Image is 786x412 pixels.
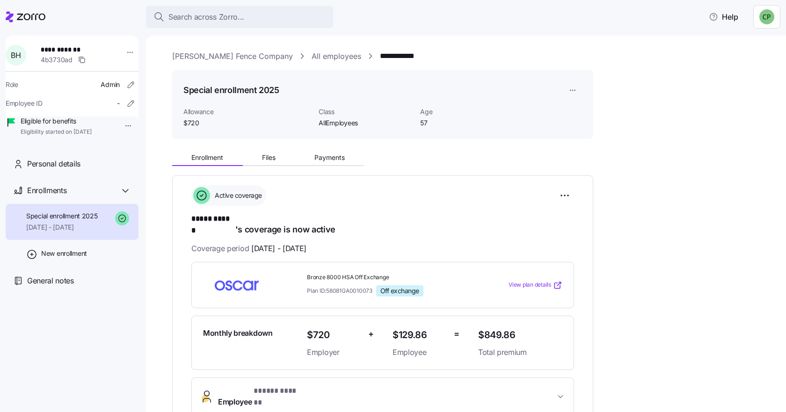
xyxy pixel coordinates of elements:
[41,55,73,65] span: 4b3730ad
[478,327,562,343] span: $849.86
[478,347,562,358] span: Total premium
[21,116,92,126] span: Eligible for benefits
[41,249,87,258] span: New enrollment
[6,80,18,89] span: Role
[393,347,446,358] span: Employee
[191,213,574,235] h1: 's coverage is now active
[307,287,372,295] span: Plan ID: 58081GA0010073
[709,11,738,22] span: Help
[701,7,746,26] button: Help
[368,327,374,341] span: +
[191,243,306,254] span: Coverage period
[117,99,120,108] span: -
[183,107,311,116] span: Allowance
[191,154,223,161] span: Enrollment
[314,154,345,161] span: Payments
[11,51,21,59] span: B H
[183,118,311,128] span: $720
[146,6,333,28] button: Search across Zorro...
[251,243,306,254] span: [DATE] - [DATE]
[380,287,419,295] span: Off exchange
[101,80,120,89] span: Admin
[26,223,98,232] span: [DATE] - [DATE]
[168,11,244,23] span: Search across Zorro...
[183,84,279,96] h1: Special enrollment 2025
[319,118,413,128] span: AllEmployees
[27,158,80,170] span: Personal details
[307,327,361,343] span: $720
[509,281,551,289] span: View plan details
[454,327,459,341] span: =
[26,211,98,221] span: Special enrollment 2025
[27,185,66,196] span: Enrollments
[319,107,413,116] span: Class
[509,281,562,290] a: View plan details
[393,327,446,343] span: $129.86
[172,51,293,62] a: [PERSON_NAME] Fence Company
[203,275,270,296] img: Oscar
[307,347,361,358] span: Employer
[420,118,514,128] span: 57
[307,274,471,282] span: Bronze 8000 HSA Off Exchange
[203,327,273,339] span: Monthly breakdown
[420,107,514,116] span: Age
[262,154,276,161] span: Files
[6,99,43,108] span: Employee ID
[27,275,74,287] span: General notes
[21,128,92,136] span: Eligibility started on [DATE]
[212,191,262,200] span: Active coverage
[312,51,361,62] a: All employees
[218,385,302,408] span: Employee
[759,9,774,24] img: 8424d6c99baeec437bf5dae78df33962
